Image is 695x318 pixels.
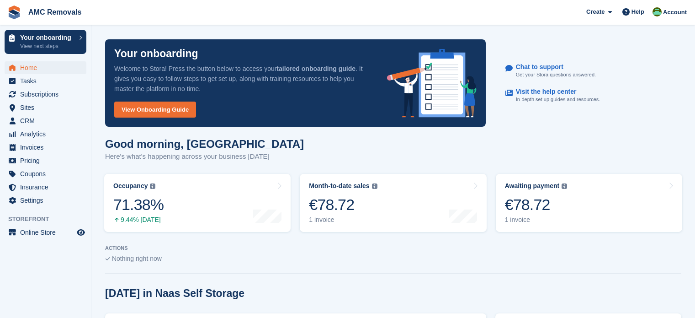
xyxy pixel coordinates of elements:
[505,83,673,108] a: Visit the help center In-depth set up guides and resources.
[20,42,74,50] p: View next steps
[113,195,164,214] div: 71.38%
[5,88,86,101] a: menu
[113,182,148,190] div: Occupancy
[5,128,86,140] a: menu
[653,7,662,16] img: Kayleigh Deegan
[5,101,86,114] a: menu
[105,287,244,300] h2: [DATE] in Naas Self Storage
[505,182,560,190] div: Awaiting payment
[309,216,377,224] div: 1 invoice
[113,216,164,224] div: 9.44% [DATE]
[5,194,86,207] a: menu
[5,167,86,180] a: menu
[7,5,21,19] img: stora-icon-8386f47178a22dfd0bd8f6a31ec36ba5ce8667c1dd55bd0f319d3a0aa187defe.svg
[114,102,196,118] a: View Onboarding Guide
[20,75,75,87] span: Tasks
[105,138,304,150] h1: Good morning, [GEOGRAPHIC_DATA]
[5,114,86,127] a: menu
[20,181,75,194] span: Insurance
[516,71,596,79] p: Get your Stora questions answered.
[20,194,75,207] span: Settings
[20,128,75,140] span: Analytics
[5,75,86,87] a: menu
[562,183,567,189] img: icon-info-grey-7440780725fd019a000dd9b08b2336e03edf1995a4989e88bcd33f0948082b44.svg
[663,8,687,17] span: Account
[20,34,74,41] p: Your onboarding
[5,61,86,74] a: menu
[20,61,75,74] span: Home
[20,141,75,154] span: Invoices
[20,167,75,180] span: Coupons
[5,141,86,154] a: menu
[5,30,86,54] a: Your onboarding View next steps
[105,151,304,162] p: Here's what's happening across your business [DATE]
[75,227,86,238] a: Preview store
[586,7,605,16] span: Create
[8,215,91,224] span: Storefront
[104,174,291,232] a: Occupancy 71.38% 9.44% [DATE]
[5,181,86,194] a: menu
[372,183,377,189] img: icon-info-grey-7440780725fd019a000dd9b08b2336e03edf1995a4989e88bcd33f0948082b44.svg
[516,63,589,71] p: Chat to support
[5,154,86,167] a: menu
[505,216,568,224] div: 1 invoice
[505,59,673,84] a: Chat to support Get your Stora questions answered.
[300,174,486,232] a: Month-to-date sales €78.72 1 invoice
[150,183,155,189] img: icon-info-grey-7440780725fd019a000dd9b08b2336e03edf1995a4989e88bcd33f0948082b44.svg
[309,195,377,214] div: €78.72
[20,226,75,239] span: Online Store
[505,195,568,214] div: €78.72
[114,64,372,94] p: Welcome to Stora! Press the button below to access your . It gives you easy to follow steps to ge...
[20,114,75,127] span: CRM
[516,96,600,103] p: In-depth set up guides and resources.
[387,49,477,118] img: onboarding-info-6c161a55d2c0e0a8cae90662b2fe09162a5109e8cc188191df67fb4f79e88e88.svg
[631,7,644,16] span: Help
[276,65,355,72] strong: tailored onboarding guide
[309,182,369,190] div: Month-to-date sales
[20,101,75,114] span: Sites
[114,49,198,59] p: Your onboarding
[20,88,75,101] span: Subscriptions
[112,255,162,262] span: Nothing right now
[5,226,86,239] a: menu
[496,174,682,232] a: Awaiting payment €78.72 1 invoice
[20,154,75,167] span: Pricing
[516,88,593,96] p: Visit the help center
[105,245,681,251] p: ACTIONS
[25,5,85,20] a: AMC Removals
[105,257,110,261] img: blank_slate_check_icon-ba018cac091ee9be17c0a81a6c232d5eb81de652e7a59be601be346b1b6ddf79.svg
